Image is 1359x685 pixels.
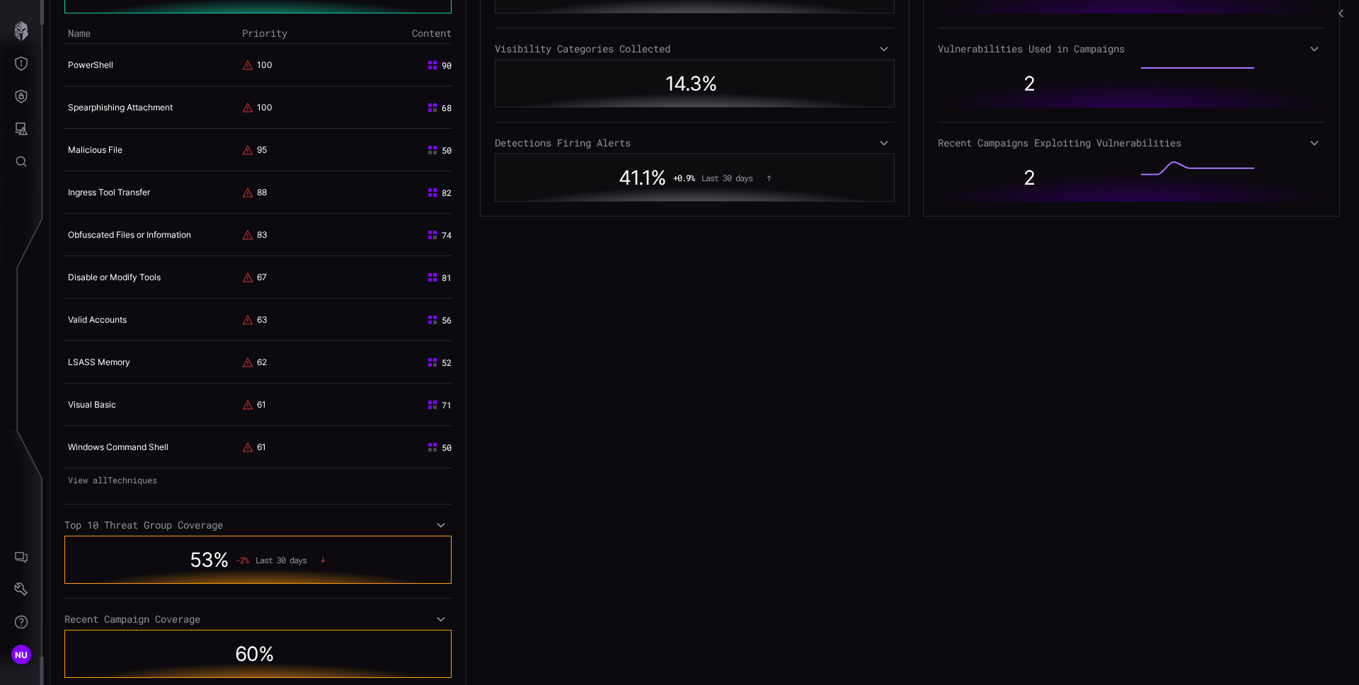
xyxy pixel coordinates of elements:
[190,548,229,572] span: 53 %
[257,229,268,241] div: 83
[442,313,452,326] span: 56
[495,42,895,55] div: Visibility Categories Collected
[64,23,239,44] th: Name
[68,399,116,410] a: Visual Basic
[257,271,268,284] div: 67
[442,398,452,411] span: 71
[1023,166,1035,190] span: 2
[619,166,666,190] span: 41.1 %
[68,187,150,197] a: Ingress Tool Transfer
[257,398,268,411] div: 61
[64,613,452,626] div: Recent Campaign Coverage
[665,71,717,96] span: 14.3 %
[673,173,694,183] span: + 0.9 %
[68,357,130,367] a: LSASS Memory
[495,137,895,149] div: Detections Firing Alerts
[442,186,452,199] span: 82
[15,647,28,662] span: NU
[938,137,1325,149] div: Recent Campaigns Exploiting Vulnerabilities
[442,356,452,369] span: 52
[257,313,268,326] div: 63
[68,229,191,240] a: Obfuscated Files or Information
[235,642,274,666] span: 60 %
[442,441,452,454] span: 50
[1,638,42,671] button: NU
[701,173,752,183] span: Last 30 days
[442,101,452,114] span: 68
[257,356,268,369] div: 62
[236,555,248,565] span: -2 %
[68,102,173,113] a: Spearphishing Attachment
[257,59,268,71] div: 100
[68,144,122,155] a: Malicious File
[68,272,161,282] a: Disable or Modify Tools
[345,23,451,44] th: Content
[68,314,127,325] a: Valid Accounts
[257,144,268,156] div: 95
[442,271,452,284] span: 81
[257,441,268,454] div: 61
[442,229,452,241] span: 74
[938,42,1325,55] div: Vulnerabilities Used in Campaigns
[64,519,452,531] div: Top 10 Threat Group Coverage
[256,555,306,565] span: Last 30 days
[257,186,268,199] div: 88
[442,144,452,156] span: 50
[64,470,452,490] a: View allTechniques
[1023,71,1035,96] span: 2
[239,23,345,44] th: Priority
[442,59,452,71] span: 90
[257,101,268,114] div: 100
[68,442,168,452] a: Windows Command Shell
[68,59,113,70] a: PowerShell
